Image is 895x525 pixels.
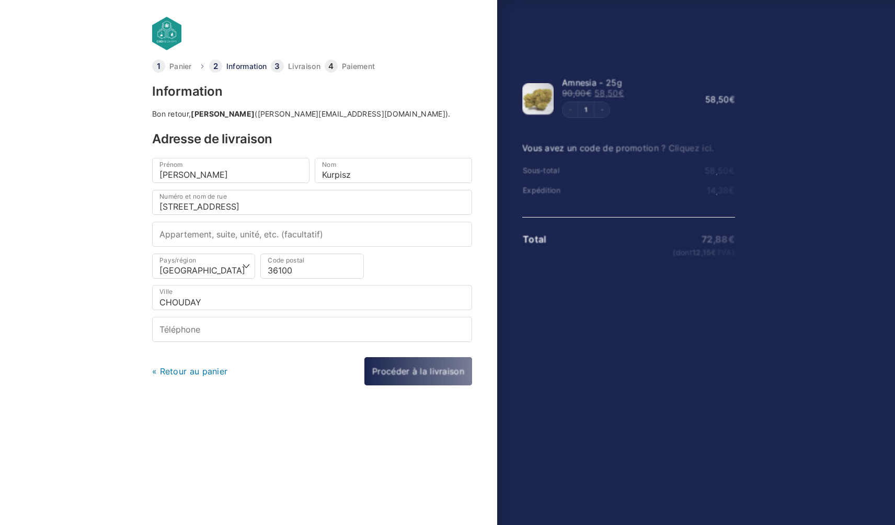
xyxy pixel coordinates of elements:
input: Prénom [152,158,309,183]
a: Livraison [288,63,320,70]
a: Information [226,63,267,70]
div: Bon retour, ([PERSON_NAME][EMAIL_ADDRESS][DOMAIN_NAME]). [152,110,472,118]
h3: Adresse de livraison [152,133,472,145]
a: Panier [169,63,192,70]
input: Ville [152,285,472,310]
input: Numéro et nom de rue [152,190,472,215]
input: Nom [315,158,472,183]
strong: [PERSON_NAME] [191,109,255,118]
a: Paiement [342,63,375,70]
h3: Information [152,85,472,98]
input: Téléphone [152,317,472,342]
input: Code postal [260,254,363,279]
input: Appartement, suite, unité, etc. (facultatif) [152,222,472,247]
a: « Retour au panier [152,366,227,376]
